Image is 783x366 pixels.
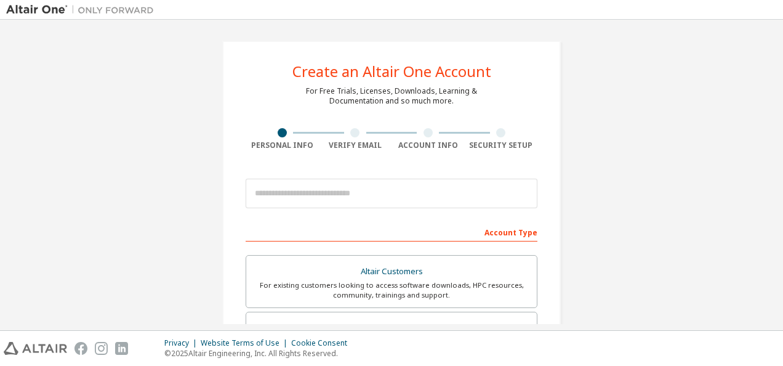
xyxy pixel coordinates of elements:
div: Personal Info [246,140,319,150]
div: Cookie Consent [291,338,355,348]
div: Website Terms of Use [201,338,291,348]
div: Privacy [164,338,201,348]
div: For existing customers looking to access software downloads, HPC resources, community, trainings ... [254,280,529,300]
div: Account Type [246,222,537,242]
div: For Free Trials, Licenses, Downloads, Learning & Documentation and so much more. [306,86,477,106]
div: Verify Email [319,140,392,150]
div: Security Setup [465,140,538,150]
div: Altair Customers [254,263,529,280]
img: linkedin.svg [115,342,128,355]
div: Students [254,320,529,337]
div: Account Info [391,140,465,150]
img: instagram.svg [95,342,108,355]
div: Create an Altair One Account [292,64,491,79]
img: facebook.svg [74,342,87,355]
img: Altair One [6,4,160,16]
p: © 2025 Altair Engineering, Inc. All Rights Reserved. [164,348,355,359]
img: altair_logo.svg [4,342,67,355]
